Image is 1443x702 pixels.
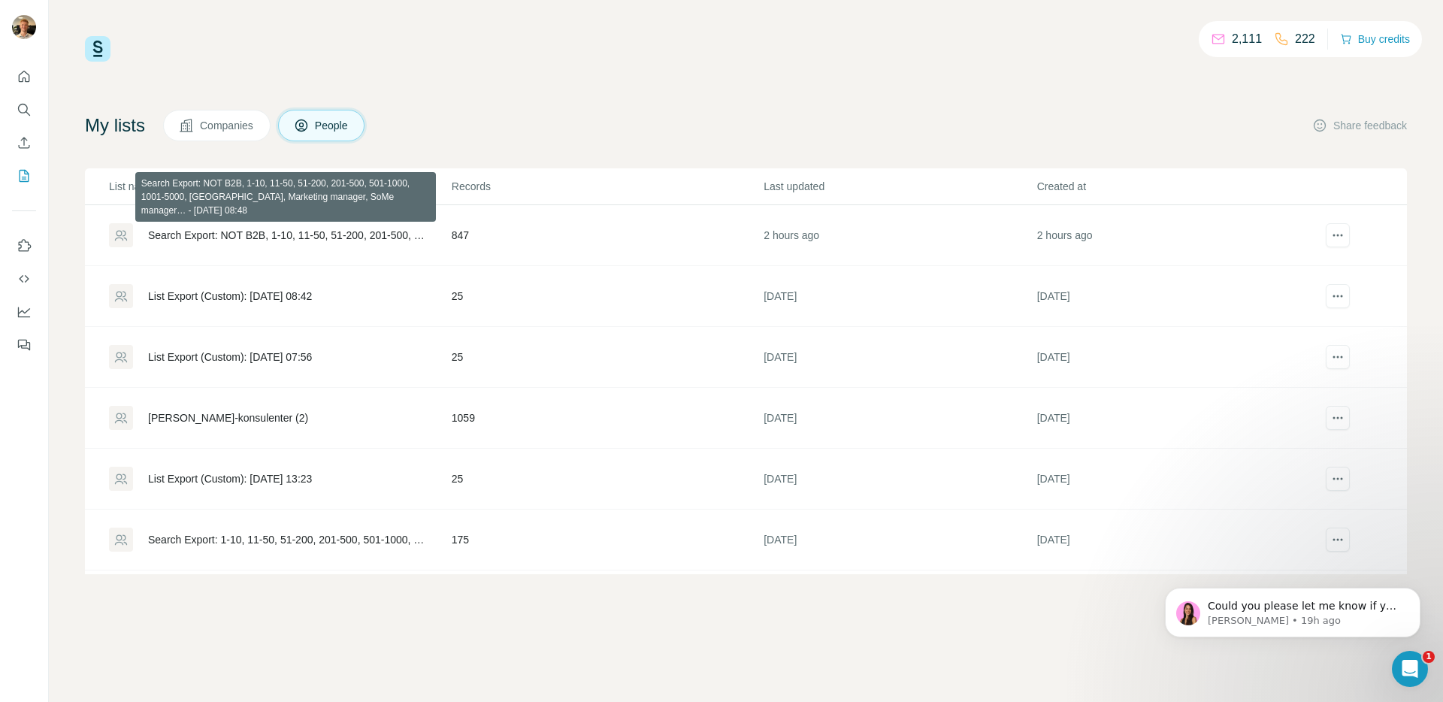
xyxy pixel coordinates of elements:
[451,449,763,510] td: 25
[451,388,763,449] td: 1059
[148,289,312,304] div: List Export (Custom): [DATE] 08:42
[1326,528,1350,552] button: actions
[1036,449,1309,510] td: [DATE]
[763,266,1036,327] td: [DATE]
[315,118,349,133] span: People
[763,570,1036,631] td: [DATE]
[12,96,36,123] button: Search
[1392,651,1428,687] iframe: Intercom live chat
[1037,179,1308,194] p: Created at
[12,265,36,292] button: Use Surfe API
[451,327,763,388] td: 25
[12,63,36,90] button: Quick start
[1036,205,1309,266] td: 2 hours ago
[451,266,763,327] td: 25
[12,15,36,39] img: Avatar
[148,471,312,486] div: List Export (Custom): [DATE] 13:23
[1036,388,1309,449] td: [DATE]
[1312,118,1407,133] button: Share feedback
[1326,284,1350,308] button: actions
[12,232,36,259] button: Use Surfe on LinkedIn
[452,179,762,194] p: Records
[764,179,1035,194] p: Last updated
[148,410,308,425] div: [PERSON_NAME]-konsulenter (2)
[85,36,110,62] img: Surfe Logo
[1326,467,1350,491] button: actions
[1340,29,1410,50] button: Buy credits
[85,113,145,138] h4: My lists
[451,510,763,570] td: 175
[451,205,763,266] td: 847
[1326,223,1350,247] button: actions
[1326,345,1350,369] button: actions
[1232,30,1262,48] p: 2,111
[148,349,312,365] div: List Export (Custom): [DATE] 07:56
[12,162,36,189] button: My lists
[12,129,36,156] button: Enrich CSV
[1036,266,1309,327] td: [DATE]
[12,331,36,359] button: Feedback
[451,570,763,631] td: 1034
[1036,570,1309,631] td: [DATE]
[1295,30,1315,48] p: 222
[1326,406,1350,430] button: actions
[1142,556,1443,661] iframe: Intercom notifications message
[763,449,1036,510] td: [DATE]
[763,327,1036,388] td: [DATE]
[763,205,1036,266] td: 2 hours ago
[200,118,255,133] span: Companies
[148,532,426,547] div: Search Export: 1-10, 11-50, 51-200, 201-500, 501-1000, 1001-5000, 5001-10,000, 10,000+, [GEOGRAPH...
[109,179,450,194] p: List name
[1036,510,1309,570] td: [DATE]
[1036,327,1309,388] td: [DATE]
[763,510,1036,570] td: [DATE]
[763,388,1036,449] td: [DATE]
[1423,651,1435,663] span: 1
[12,298,36,325] button: Dashboard
[148,228,426,243] div: Search Export: NOT B2B, 1-10, 11-50, 51-200, 201-500, 501-1000, 1001-5000, [GEOGRAPHIC_DATA], Mar...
